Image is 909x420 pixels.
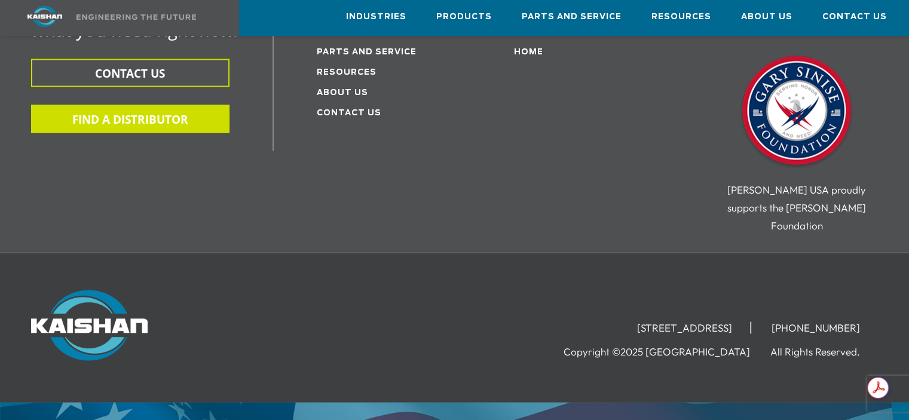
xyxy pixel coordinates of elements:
li: [STREET_ADDRESS] [619,322,751,334]
a: Industries [346,1,406,33]
a: Parts and service [317,48,417,56]
a: About Us [317,89,368,97]
span: Industries [346,10,406,24]
a: Resources [317,69,377,76]
span: [PERSON_NAME] USA proudly supports the [PERSON_NAME] Foundation [727,183,866,232]
a: Home [514,48,543,56]
li: [PHONE_NUMBER] [754,322,878,334]
img: Gary Sinise Foundation [737,53,856,172]
span: Products [436,10,492,24]
a: Products [436,1,492,33]
span: Parts and Service [522,10,622,24]
span: Resources [651,10,711,24]
span: About Us [741,10,792,24]
a: Contact Us [822,1,887,33]
li: All Rights Reserved. [770,346,878,358]
a: Parts and Service [522,1,622,33]
img: Engineering the future [76,14,196,20]
a: Resources [651,1,711,33]
a: Contact Us [317,109,381,117]
li: Copyright ©2025 [GEOGRAPHIC_DATA] [564,346,768,358]
button: FIND A DISTRIBUTOR [31,105,229,133]
img: Kaishan [31,290,148,361]
button: CONTACT US [31,59,229,87]
span: Contact Us [822,10,887,24]
a: About Us [741,1,792,33]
